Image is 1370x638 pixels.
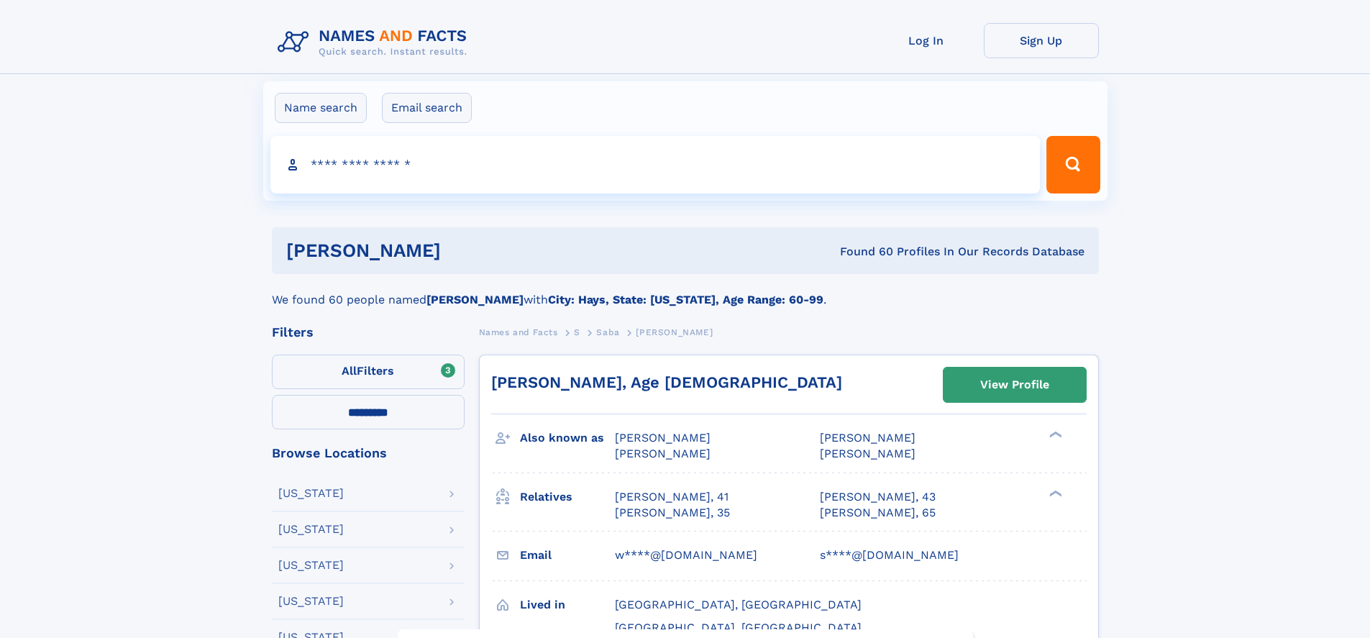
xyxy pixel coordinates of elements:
[944,368,1086,402] a: View Profile
[382,93,472,123] label: Email search
[548,293,823,306] b: City: Hays, State: [US_STATE], Age Range: 60-99
[1046,430,1063,439] div: ❯
[820,505,936,521] a: [PERSON_NAME], 65
[596,327,619,337] span: Saba
[286,242,641,260] h1: [PERSON_NAME]
[278,488,344,499] div: [US_STATE]
[270,136,1041,193] input: search input
[596,323,619,341] a: Saba
[574,323,580,341] a: S
[615,431,711,445] span: [PERSON_NAME]
[278,524,344,535] div: [US_STATE]
[491,373,842,391] a: [PERSON_NAME], Age [DEMOGRAPHIC_DATA]
[520,426,615,450] h3: Also known as
[272,355,465,389] label: Filters
[615,447,711,460] span: [PERSON_NAME]
[984,23,1099,58] a: Sign Up
[615,505,730,521] a: [PERSON_NAME], 35
[275,93,367,123] label: Name search
[574,327,580,337] span: S
[820,431,915,445] span: [PERSON_NAME]
[636,327,713,337] span: [PERSON_NAME]
[615,621,862,634] span: [GEOGRAPHIC_DATA], [GEOGRAPHIC_DATA]
[272,326,465,339] div: Filters
[980,368,1049,401] div: View Profile
[1046,136,1100,193] button: Search Button
[820,447,915,460] span: [PERSON_NAME]
[426,293,524,306] b: [PERSON_NAME]
[520,593,615,617] h3: Lived in
[869,23,984,58] a: Log In
[278,560,344,571] div: [US_STATE]
[272,447,465,460] div: Browse Locations
[1046,488,1063,498] div: ❯
[520,485,615,509] h3: Relatives
[520,543,615,568] h3: Email
[278,596,344,607] div: [US_STATE]
[272,274,1099,309] div: We found 60 people named with .
[820,489,936,505] a: [PERSON_NAME], 43
[615,598,862,611] span: [GEOGRAPHIC_DATA], [GEOGRAPHIC_DATA]
[342,364,357,378] span: All
[615,489,729,505] a: [PERSON_NAME], 41
[272,23,479,62] img: Logo Names and Facts
[479,323,558,341] a: Names and Facts
[640,244,1084,260] div: Found 60 Profiles In Our Records Database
